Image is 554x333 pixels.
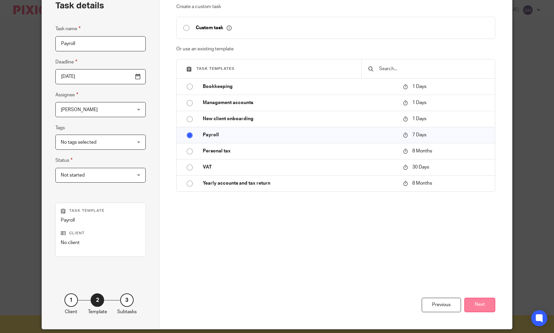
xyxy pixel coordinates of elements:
p: No client [61,239,140,246]
p: Client [65,308,77,315]
p: Payroll [61,217,140,224]
div: 2 [91,293,104,307]
p: Yearly accounts and tax return [203,180,396,187]
p: Bookkeeping [203,83,396,90]
span: 8 Months [412,149,432,153]
input: Task name [55,36,146,51]
span: 7 Days [412,133,426,137]
button: Next [464,298,495,312]
span: [PERSON_NAME] [61,107,98,112]
span: 1 Days [412,100,426,105]
p: Template [88,308,107,315]
div: 3 [120,293,134,307]
span: No tags selected [61,140,96,145]
p: Or use an existing template [176,46,495,52]
label: Tags [55,125,65,131]
p: Task template [61,208,140,213]
span: 1 Days [412,84,426,89]
label: Assignee [55,91,78,99]
span: Task templates [196,67,235,70]
p: Create a custom task [176,3,495,10]
label: Task name [55,25,81,33]
span: Not started [61,173,85,178]
p: Client [61,231,140,236]
span: 8 Months [412,181,432,186]
p: Payroll [203,132,396,138]
p: Custom task [196,25,232,31]
label: Status [55,156,73,164]
div: Previous [422,298,461,312]
p: Personal tax [203,148,396,154]
span: 1 Days [412,116,426,121]
input: Search... [378,65,488,73]
p: Subtasks [117,308,137,315]
p: Management accounts [203,99,396,106]
p: VAT [203,164,396,171]
span: 30 Days [412,165,429,170]
div: 1 [64,293,78,307]
p: New client onboarding [203,115,396,122]
input: Pick a date [55,69,146,84]
label: Deadline [55,58,77,66]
